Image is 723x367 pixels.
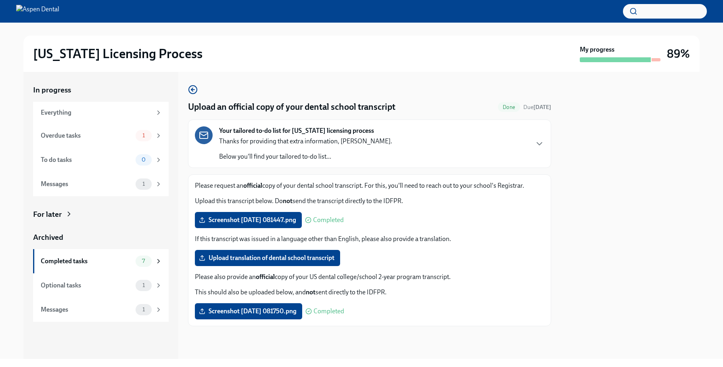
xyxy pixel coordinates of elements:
[41,281,132,290] div: Optional tasks
[201,254,334,262] span: Upload translation of dental school transcript
[195,288,544,297] p: This should also be uploaded below, and sent directly to the IDFPR.
[195,212,302,228] label: Screenshot [DATE] 081447.png
[195,235,544,243] p: If this transcript was issued in a language other than English, please also provide a translation.
[219,126,374,135] strong: Your tailored to-do list for [US_STATE] licensing process
[138,282,150,288] span: 1
[41,108,152,117] div: Everything
[188,101,395,113] h4: Upload an official copy of your dental school transcript
[313,308,344,315] span: Completed
[33,209,169,220] a: For later
[138,181,150,187] span: 1
[33,273,169,298] a: Optional tasks1
[523,103,551,111] span: August 15th, 2025 10:00
[33,85,169,95] a: In progress
[33,102,169,124] a: Everything
[313,217,344,223] span: Completed
[33,232,169,243] a: Archived
[498,104,520,110] span: Done
[33,124,169,148] a: Overdue tasks1
[41,180,132,189] div: Messages
[580,45,614,54] strong: My progress
[201,307,297,315] span: Screenshot [DATE] 081750.png
[33,209,62,220] div: For later
[306,288,316,296] strong: not
[533,104,551,111] strong: [DATE]
[33,46,203,62] h2: [US_STATE] Licensing Process
[41,257,132,266] div: Completed tasks
[137,258,150,264] span: 7
[33,298,169,322] a: Messages1
[195,197,544,206] p: Upload this transcript below. Do send the transcript directly to the IDFPR.
[523,104,551,111] span: Due
[195,273,544,281] p: Please also provide an copy of your US dental college/school 2-year program transcript.
[201,216,296,224] span: Screenshot [DATE] 081447.png
[137,157,150,163] span: 0
[41,305,132,314] div: Messages
[33,172,169,196] a: Messages1
[41,131,132,140] div: Overdue tasks
[283,197,293,205] strong: not
[33,249,169,273] a: Completed tasks7
[195,303,302,319] label: Screenshot [DATE] 081750.png
[195,250,340,266] label: Upload translation of dental school transcript
[41,155,132,164] div: To do tasks
[33,148,169,172] a: To do tasks0
[219,137,392,146] p: Thanks for providing that extra information, [PERSON_NAME].
[195,181,544,190] p: Please request an copy of your dental school transcript. For this, you'll need to reach out to yo...
[138,132,150,138] span: 1
[138,306,150,312] span: 1
[256,273,275,281] strong: official
[219,152,392,161] p: Below you'll find your tailored to-do list...
[16,5,59,18] img: Aspen Dental
[667,46,690,61] h3: 89%
[243,182,262,189] strong: official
